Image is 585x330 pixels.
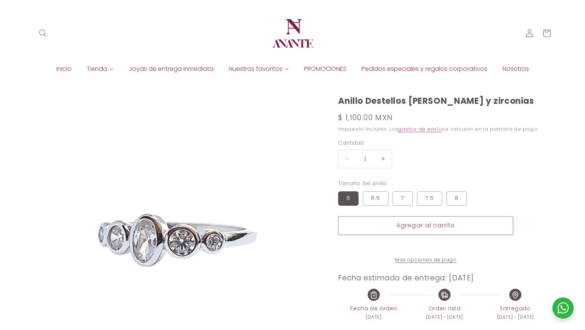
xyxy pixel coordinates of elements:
[79,63,121,75] a: Tienda
[480,304,551,313] span: Entregado
[87,65,107,73] span: Tienda
[338,274,551,283] h3: Fecha estimada de entrega: [DATE]
[270,11,315,56] img: Anante Joyería | Diseño en plata y oro
[221,63,296,75] a: Nuestros favoritos
[393,191,413,206] label: 7
[338,216,513,235] button: Agregar al carrito
[417,191,442,206] label: 7.5
[34,25,51,42] summary: Búsqueda
[338,139,513,147] label: Cantidad
[363,191,388,206] label: 6.5
[354,63,495,75] a: Pedidos especiales y regalos corporativos
[229,65,282,73] span: Nuestros favoritos
[296,63,354,75] a: PROMOCIONES
[338,180,387,188] legend: Tamaño del anillo
[338,125,551,133] div: Impuesto incluido. Los se calculan en la pantalla de pago.
[502,65,529,73] span: Nosotros
[497,313,534,321] span: [DATE] - [DATE]
[398,126,442,132] a: gastos de envío
[121,63,221,75] a: Joyas de entrega inmediata
[56,65,72,73] span: Inicio
[129,65,214,73] span: Joyas de entrega inmediata
[304,65,346,73] span: PROMOCIONES
[338,304,409,313] span: Fecha de orden
[446,191,467,206] label: 8
[338,256,513,264] a: Más opciones de pago
[49,63,79,75] a: Inicio
[338,96,551,107] h1: Anillo Destellos [PERSON_NAME] y zirconias
[267,8,318,59] a: Anante Joyería | Diseño en plata y oro
[426,313,463,321] span: [DATE] - [DATE]
[338,113,393,123] span: $ 1,100.00 MXN
[362,65,487,73] span: Pedidos especiales y regalos corporativos
[338,191,359,206] label: 6
[495,63,537,75] a: Nosotros
[366,313,382,321] span: [DATE]
[409,304,480,313] span: Orden lista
